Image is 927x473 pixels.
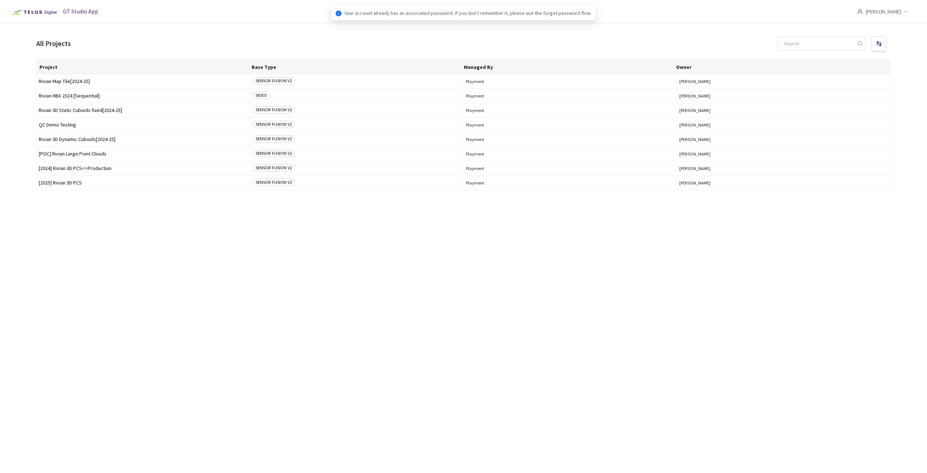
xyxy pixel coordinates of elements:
[466,180,675,186] span: Playment
[39,137,248,142] span: Rivian 3D Dynamic Cuboids[2024-25]
[36,38,71,49] div: All Projects
[39,166,248,171] span: [2024] Rivian 3D PCS<>Production
[252,121,295,128] span: SENSOR FUSION V2
[679,137,888,142] button: [PERSON_NAME]
[252,106,295,113] span: SENSOR FUSION V2
[39,93,248,99] span: Rivian HBA 2024 [Sequential]
[344,9,591,17] span: Your account already has an associated password. If you don't remember it, please use the forgot ...
[461,60,673,74] th: Managed By
[39,79,248,84] span: Rivian Map Tile[2024-25]
[466,93,675,99] span: Playment
[39,108,248,113] span: Rivian 3D Static Cuboids fixed[2024-25]
[39,180,248,186] span: [2025] Rivian 3D PCS
[679,166,888,171] button: [PERSON_NAME]
[679,122,888,128] button: [PERSON_NAME]
[466,166,675,171] span: Playment
[39,122,248,128] span: QC Demo Testing
[466,122,675,128] span: Playment
[249,60,461,74] th: Base Type
[466,137,675,142] span: Playment
[466,108,675,113] span: Playment
[857,9,863,14] span: user
[252,135,295,142] span: SENSOR FUSION V2
[252,150,295,157] span: SENSOR FUSION V2
[252,92,270,99] span: VIDEO
[39,151,248,157] span: [POC] Rivian Large Point Clouds
[252,179,295,186] span: SENSOR FUSION V2
[252,164,295,171] span: SENSOR FUSION V2
[63,8,98,15] span: GT Studio App
[679,108,888,113] button: [PERSON_NAME]
[37,60,249,74] th: Project
[779,37,856,50] input: Search
[466,79,675,84] span: Playment
[679,93,888,99] button: [PERSON_NAME]
[679,180,888,186] button: [PERSON_NAME]
[466,151,675,157] span: Playment
[336,11,341,16] span: info-circle
[673,60,885,74] th: Owner
[9,7,59,18] img: Telus
[679,79,888,84] button: [PERSON_NAME]
[679,151,888,157] button: [PERSON_NAME]
[252,77,295,84] span: SENSOR FUSION V2
[904,10,907,13] span: down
